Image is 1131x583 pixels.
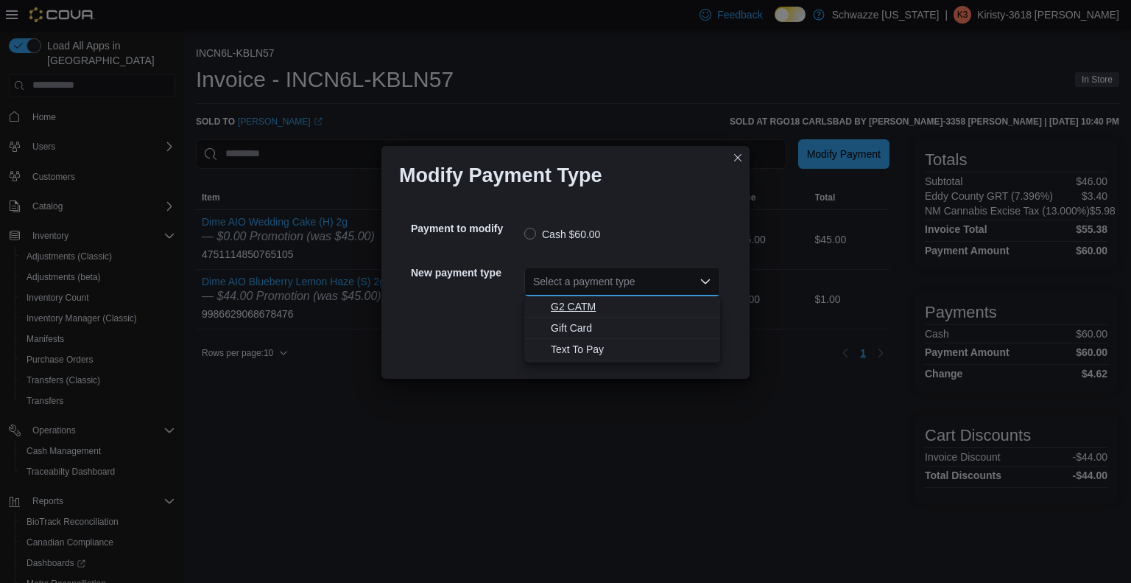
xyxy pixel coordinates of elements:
[524,296,720,360] div: Choose from the following options
[551,342,711,357] span: Text To Pay
[411,258,521,287] h5: New payment type
[524,339,720,360] button: Text To Pay
[399,164,602,187] h1: Modify Payment Type
[700,276,711,287] button: Close list of options
[524,226,600,243] label: Cash $60.00
[551,299,711,314] span: G2 CATM
[411,214,521,243] h5: Payment to modify
[551,321,711,335] span: Gift Card
[533,273,535,290] input: Accessible screen reader label
[729,149,747,167] button: Closes this modal window
[524,296,720,318] button: G2 CATM
[524,318,720,339] button: Gift Card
